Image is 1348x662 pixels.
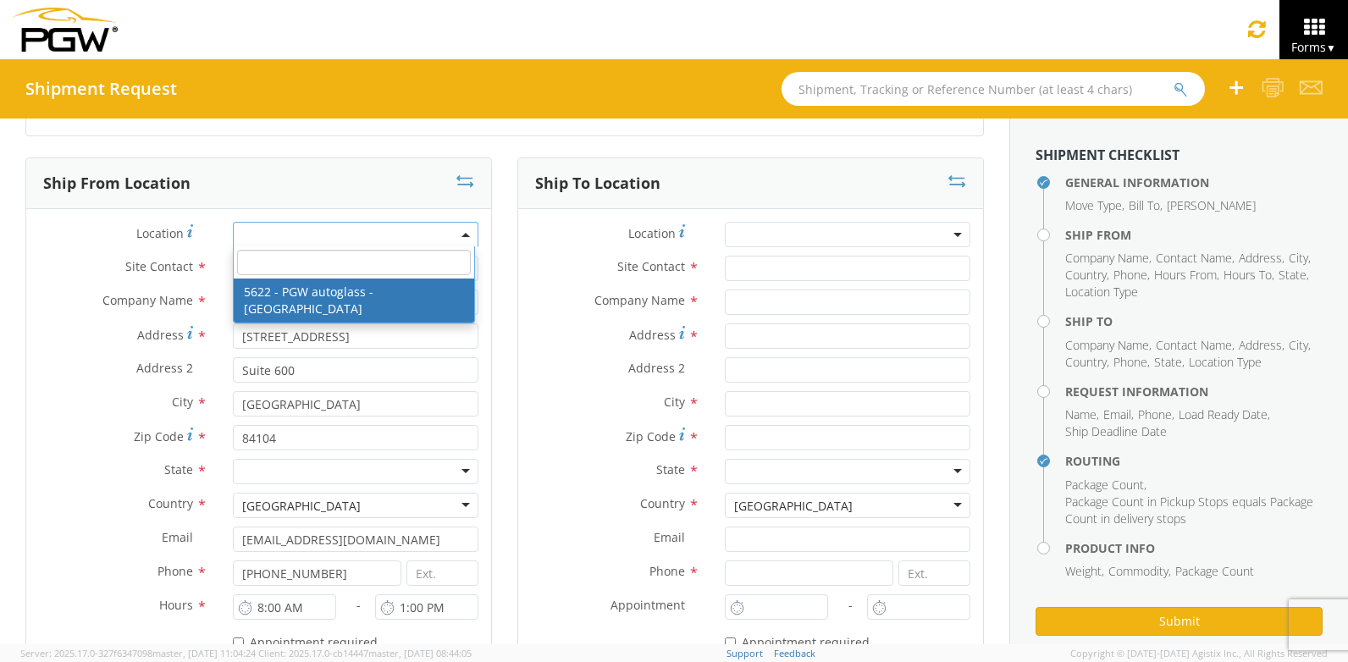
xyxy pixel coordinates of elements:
span: Ship Deadline Date [1065,423,1167,439]
span: Address [1239,250,1282,266]
li: , [1065,267,1109,284]
span: City [172,394,193,410]
span: Email [1103,406,1131,422]
span: Copyright © [DATE]-[DATE] Agistix Inc., All Rights Reserved [1070,647,1328,660]
input: Appointment required [233,637,244,648]
li: , [1224,267,1274,284]
span: State [164,461,193,477]
li: , [1103,406,1134,423]
span: Phone [157,563,193,579]
span: Zip Code [626,428,676,444]
span: Hours From [1154,267,1217,283]
span: Weight [1065,563,1102,579]
span: Package Count in Pickup Stops equals Package Count in delivery stops [1065,494,1313,527]
li: , [1065,477,1146,494]
span: master, [DATE] 11:04:24 [152,647,256,659]
li: , [1065,197,1124,214]
li: , [1289,337,1311,354]
h4: General Information [1065,176,1323,189]
a: Feedback [774,647,815,659]
li: , [1154,354,1185,371]
span: Server: 2025.17.0-327f6347098 [20,647,256,659]
li: , [1113,267,1150,284]
div: [GEOGRAPHIC_DATA] [242,498,361,515]
span: Contact Name [1156,337,1232,353]
li: , [1156,250,1235,267]
li: , [1154,267,1219,284]
li: , [1108,563,1171,580]
li: , [1065,250,1152,267]
h4: Ship From [1065,229,1323,241]
span: Load Ready Date [1179,406,1268,422]
span: Location [628,225,676,241]
span: Client: 2025.17.0-cb14447 [258,647,472,659]
span: Country [1065,267,1107,283]
a: Support [726,647,763,659]
span: Company Name [1065,337,1149,353]
li: , [1113,354,1150,371]
span: Address [629,327,676,343]
li: , [1065,563,1104,580]
h4: Product Info [1065,542,1323,554]
span: Country [148,495,193,511]
strong: Shipment Checklist [1036,146,1179,164]
h4: Ship To [1065,315,1323,328]
span: Zip Code [134,428,184,444]
span: Move Type [1065,197,1122,213]
span: City [1289,250,1308,266]
span: Phone [1113,267,1147,283]
span: Name [1065,406,1097,422]
span: Location Type [1065,284,1138,300]
span: Site Contact [617,258,685,274]
li: 5622 - PGW autoglass - [GEOGRAPHIC_DATA] [234,279,474,323]
span: - [848,597,853,613]
span: Site Contact [125,258,193,274]
span: Email [162,529,193,545]
span: master, [DATE] 08:44:05 [368,647,472,659]
span: Location Type [1189,354,1262,370]
span: City [1289,337,1308,353]
span: ▼ [1326,41,1336,55]
li: , [1156,337,1235,354]
li: , [1289,250,1311,267]
span: Package Count [1065,477,1144,493]
span: Email [654,529,685,545]
input: Ext. [406,560,478,586]
span: Package Count [1175,563,1254,579]
li: , [1065,337,1152,354]
span: Bill To [1129,197,1160,213]
span: City [664,394,685,410]
span: State [1279,267,1307,283]
button: Submit [1036,607,1323,636]
span: Contact Name [1156,250,1232,266]
span: Commodity [1108,563,1168,579]
span: Country [1065,354,1107,370]
h4: Routing [1065,455,1323,467]
span: Phone [1138,406,1172,422]
span: - [356,597,361,613]
span: [PERSON_NAME] [1167,197,1256,213]
span: Hours [159,597,193,613]
span: Company Name [594,292,685,308]
li: , [1129,197,1163,214]
input: Ext. [898,560,970,586]
input: Appointment required [725,637,736,648]
span: State [1154,354,1182,370]
li: , [1239,337,1284,354]
h4: Shipment Request [25,80,177,98]
li: , [1065,354,1109,371]
span: Address [137,327,184,343]
span: Phone [649,563,685,579]
label: Appointment required [725,632,873,651]
span: Forms [1291,39,1336,55]
li: , [1239,250,1284,267]
span: Hours To [1224,267,1272,283]
li: , [1179,406,1270,423]
h3: Ship To Location [535,175,660,192]
span: State [656,461,685,477]
h3: Ship From Location [43,175,191,192]
li: , [1065,406,1099,423]
li: , [1138,406,1174,423]
span: Company Name [1065,250,1149,266]
label: Appointment required [233,632,381,651]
